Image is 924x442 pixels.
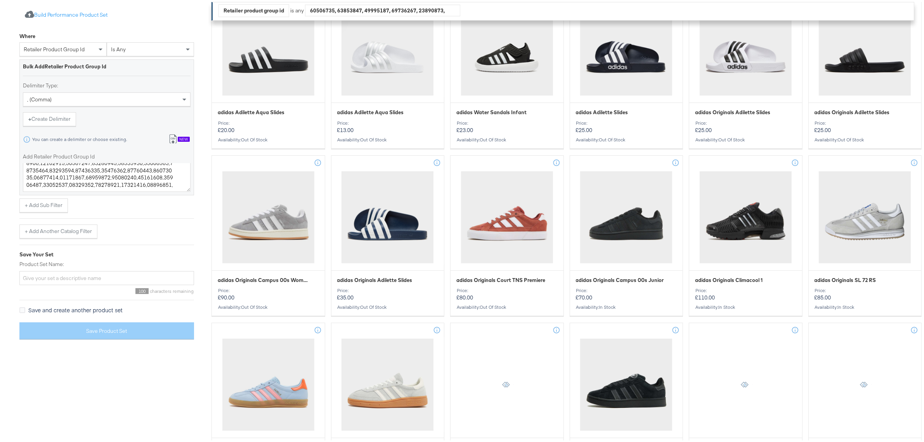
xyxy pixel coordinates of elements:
[480,302,506,308] span: out of stock
[576,107,628,114] span: adidas Adilette Slides
[19,6,113,21] button: Build Performance Product Set
[456,303,558,308] div: Availability :
[695,107,770,114] span: adidas Originals Adilette Slides
[218,118,319,132] p: £20.00
[695,135,796,141] div: Availability :
[695,118,796,124] div: Price:
[19,223,97,237] button: + Add Another Catalog Filter
[337,107,404,114] span: adidas Adilette Aqua Slides
[456,286,558,299] p: £80.00
[576,286,677,299] p: £70.00
[576,118,677,132] p: £25.00
[27,94,52,101] span: , (comma)
[241,302,267,308] span: out of stock
[576,286,677,291] div: Price:
[695,286,796,291] div: Price:
[599,302,616,308] span: in stock
[718,135,745,141] span: out of stock
[23,61,191,68] div: Bulk Add Retailer Product Group Id
[456,286,558,291] div: Price:
[576,118,677,124] div: Price:
[219,3,289,15] div: Retailer product group id
[718,302,735,308] span: in stock
[695,118,796,132] p: £25.00
[19,197,68,211] button: + Add Sub Filter
[815,118,916,124] div: Price:
[218,107,284,114] span: adidas Adilette Aqua Slides
[337,286,439,291] div: Price:
[456,135,558,141] div: Availability :
[361,135,387,141] span: out of stock
[815,135,916,141] div: Availability :
[19,249,194,256] div: Save Your Set
[19,269,194,284] input: Give your set a descriptive name
[23,110,76,124] button: +Create Delimiter
[178,135,190,140] div: New
[695,286,796,299] p: £110.00
[32,135,127,140] div: You can create a delimiter or choose existing.
[337,118,439,132] p: £13.00
[163,131,195,145] button: New
[218,303,319,308] div: Availability :
[695,275,763,282] span: adidas Originals Climacool 1
[24,44,85,51] span: retailer product group id
[23,151,191,158] label: Add Retailer Product Group Id
[337,286,439,299] p: £35.00
[815,107,890,114] span: adidas Originals Adilette Slides
[241,135,267,141] span: out of stock
[305,3,460,14] div: 60506735, 63853847, 49995187, 69736267, 23890873, 97454891, 39810535, 03858107, 14684424, 5170555...
[456,118,558,132] p: £23.00
[576,135,677,141] div: Availability :
[599,135,626,141] span: out of stock
[218,286,319,291] div: Price:
[576,303,677,308] div: Availability :
[456,107,527,114] span: adidas Water Sandals Infant
[218,135,319,141] div: Availability :
[337,275,413,282] span: adidas Originals Adilette Slides
[289,5,305,12] div: is any
[337,135,439,141] div: Availability :
[815,275,876,282] span: adidas Originals SL 72 RS
[456,118,558,124] div: Price:
[218,118,319,124] div: Price:
[23,80,191,87] label: Delimiter Type:
[19,286,194,292] div: characters remaining
[480,135,506,141] span: out of stock
[838,135,864,141] span: out of stock
[576,275,664,282] span: adidas Originals Campus 00s Junior
[815,118,916,132] p: £25.00
[19,31,35,38] div: Where
[456,275,545,282] span: adidas Originals Court TNS Premiere
[111,44,126,51] span: is any
[218,275,309,282] span: adidas Originals Campus 00s Women's
[23,161,191,190] textarea: 01622917,84478166,31900650,11324010,50014607,67378641,06239731,85143989,53729721,43660944,3552169...
[19,259,194,266] label: Product Set Name:
[28,304,123,312] span: Save and create another product set
[815,286,916,299] p: £85.00
[218,286,319,299] p: £90.00
[28,113,31,121] strong: +
[838,302,855,308] span: in stock
[135,286,149,292] span: 100
[337,303,439,308] div: Availability :
[361,302,387,308] span: out of stock
[815,286,916,291] div: Price:
[337,118,439,124] div: Price:
[695,303,796,308] div: Availability :
[815,303,916,308] div: Availability :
